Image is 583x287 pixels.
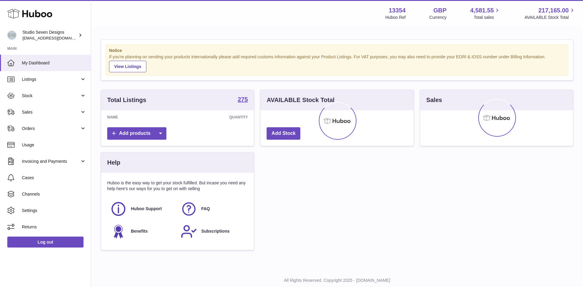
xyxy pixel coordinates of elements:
[201,228,230,234] span: Subscriptions
[22,175,86,181] span: Cases
[22,77,80,82] span: Listings
[474,15,501,20] span: Total sales
[426,96,442,104] h3: Sales
[181,223,245,240] a: Subscriptions
[131,228,148,234] span: Benefits
[107,96,146,104] h3: Total Listings
[109,48,565,53] strong: Notice
[524,6,576,20] a: 217,165.00 AVAILABLE Stock Total
[7,237,84,248] a: Log out
[385,15,406,20] div: Huboo Ref
[22,109,80,115] span: Sales
[107,127,166,140] a: Add products
[538,6,569,15] span: 217,165.00
[22,159,80,164] span: Invoicing and Payments
[7,31,16,40] img: contact.studiosevendesigns@gmail.com
[238,96,248,104] a: 275
[101,110,166,124] th: Name
[22,36,89,40] span: [EMAIL_ADDRESS][DOMAIN_NAME]
[107,180,248,192] p: Huboo is the easy way to get your stock fulfilled. But incase you need any help here's our ways f...
[429,15,447,20] div: Currency
[201,206,210,212] span: FAQ
[96,278,578,283] p: All Rights Reserved. Copyright 2025 - [DOMAIN_NAME]
[22,191,86,197] span: Channels
[433,6,446,15] strong: GBP
[166,110,254,124] th: Quantity
[22,126,80,132] span: Orders
[22,29,77,41] div: Studio Seven Designs
[22,142,86,148] span: Usage
[267,127,300,140] a: Add Stock
[22,93,80,99] span: Stock
[110,201,175,217] a: Huboo Support
[238,96,248,102] strong: 275
[131,206,162,212] span: Huboo Support
[524,15,576,20] span: AVAILABLE Stock Total
[107,159,120,167] h3: Help
[470,6,501,20] a: 4,581.55 Total sales
[389,6,406,15] strong: 13354
[109,61,146,72] a: View Listings
[470,6,494,15] span: 4,581.55
[22,208,86,214] span: Settings
[110,223,175,240] a: Benefits
[109,54,565,72] div: If you're planning on sending your products internationally please add required customs informati...
[22,60,86,66] span: My Dashboard
[22,224,86,230] span: Returns
[267,96,334,104] h3: AVAILABLE Stock Total
[181,201,245,217] a: FAQ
